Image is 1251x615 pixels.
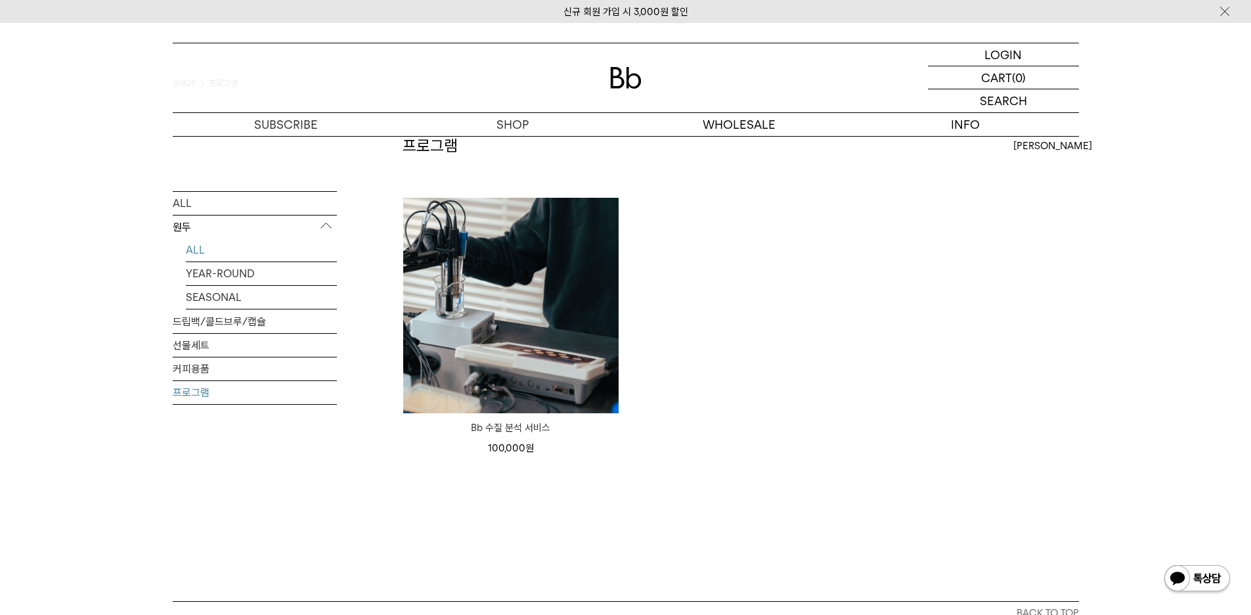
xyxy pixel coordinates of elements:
a: 드립백/콜드브루/캡슐 [173,309,337,332]
p: CART [981,66,1012,89]
a: ALL [186,238,337,261]
a: YEAR-ROUND [186,262,337,285]
a: CART (0) [928,66,1079,89]
span: 원 [525,442,534,454]
span: 100,000 [488,442,534,454]
a: SHOP [399,113,626,136]
p: (0) [1012,66,1026,89]
a: LOGIN [928,43,1079,66]
img: 카카오톡 채널 1:1 채팅 버튼 [1163,564,1231,595]
span: [PERSON_NAME] [1013,138,1092,154]
img: 로고 [610,67,642,89]
a: 신규 회원 가입 시 3,000원 할인 [563,6,688,18]
p: WHOLESALE [626,113,852,136]
a: 커피용품 [173,357,337,380]
a: 선물세트 [173,333,337,356]
p: INFO [852,113,1079,136]
img: Bb 수질 분석 서비스 [403,198,619,413]
a: SEASONAL [186,285,337,308]
p: LOGIN [984,43,1022,66]
a: 프로그램 [173,380,337,403]
p: 원두 [173,215,337,239]
h2: 프로그램 [403,135,458,157]
p: SEARCH [980,89,1027,112]
a: Bb 수질 분석 서비스 [403,420,619,436]
a: ALL [173,191,337,214]
a: SUBSCRIBE [173,113,399,136]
